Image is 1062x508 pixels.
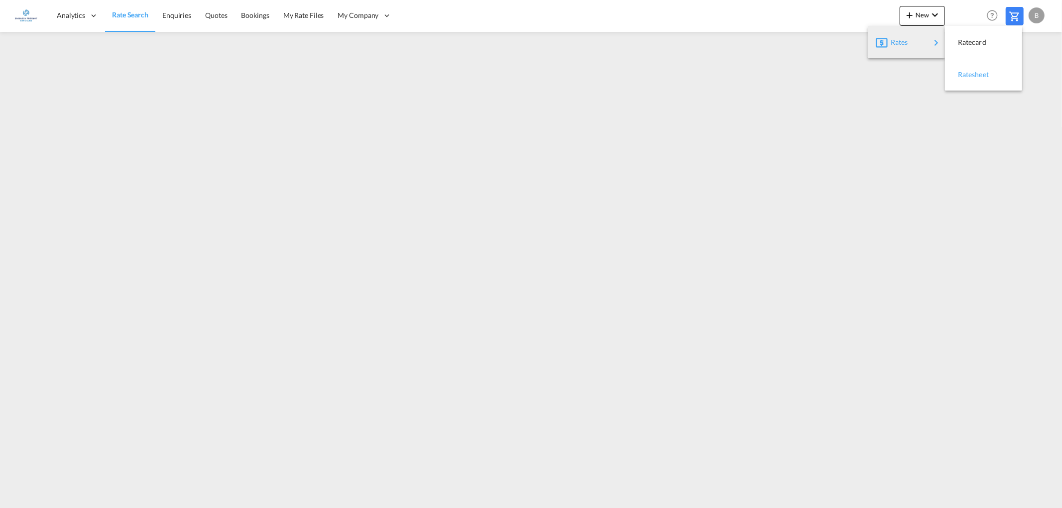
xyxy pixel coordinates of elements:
md-icon: icon-chevron-right [931,37,943,49]
span: Rates [891,32,903,52]
span: Ratecard [958,32,969,52]
div: Ratecard [953,30,1014,55]
span: Ratesheet [958,65,969,85]
div: Ratesheet [953,62,1014,87]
